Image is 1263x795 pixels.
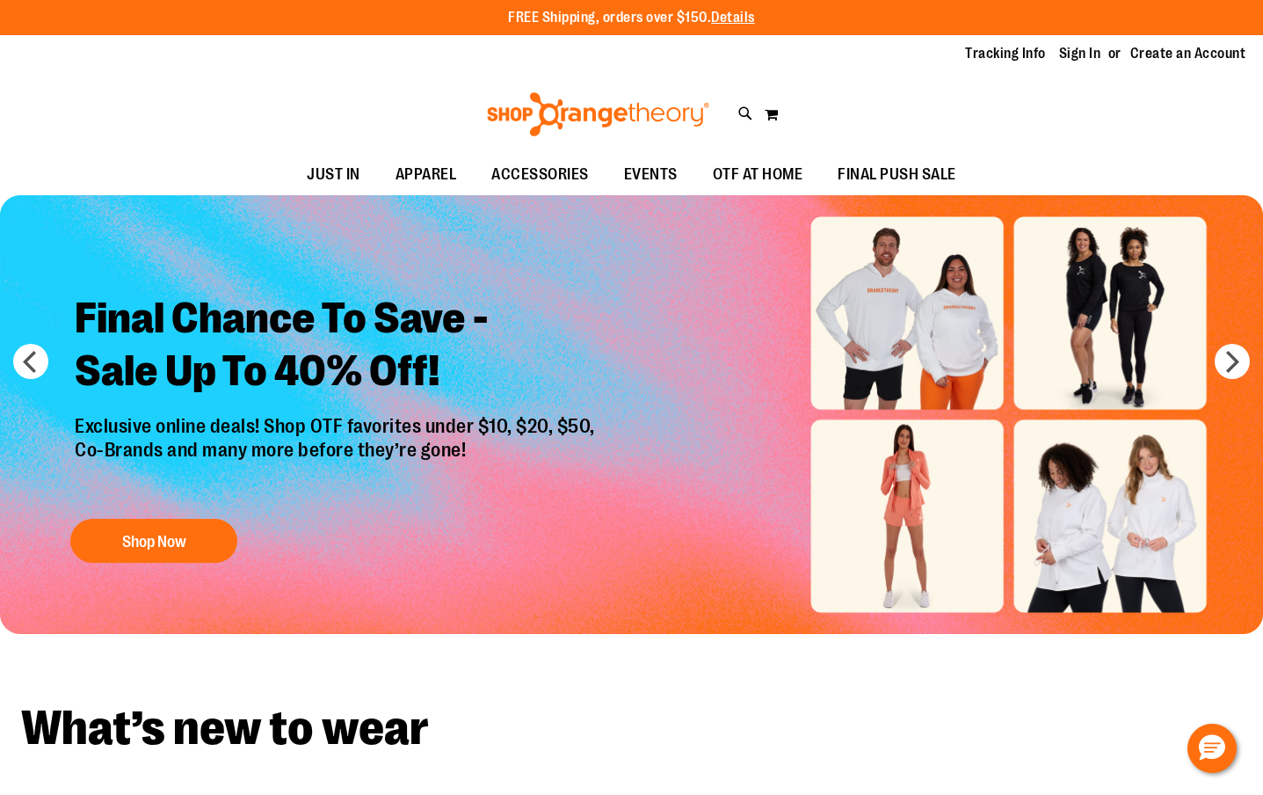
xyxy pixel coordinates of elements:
span: FINAL PUSH SALE [838,155,956,194]
h2: Final Chance To Save - Sale Up To 40% Off! [62,279,613,415]
a: Create an Account [1130,44,1246,63]
a: APPAREL [378,155,475,195]
button: Shop Now [70,519,237,563]
button: prev [13,344,48,379]
a: ACCESSORIES [474,155,606,195]
span: OTF AT HOME [713,155,803,194]
button: Hello, have a question? Let’s chat. [1187,724,1237,773]
a: JUST IN [289,155,378,195]
a: EVENTS [606,155,695,195]
span: EVENTS [624,155,678,194]
a: Details [711,10,755,26]
a: Tracking Info [965,44,1046,63]
a: Sign In [1059,44,1101,63]
h2: What’s new to wear [21,704,1242,753]
a: FINAL PUSH SALE [820,155,974,195]
button: next [1215,344,1250,379]
span: APPAREL [396,155,457,194]
a: Final Chance To Save -Sale Up To 40% Off! Exclusive online deals! Shop OTF favorites under $10, $... [62,279,613,572]
a: OTF AT HOME [695,155,821,195]
p: FREE Shipping, orders over $150. [508,8,755,28]
img: Shop Orangetheory [484,92,712,136]
span: ACCESSORIES [491,155,589,194]
p: Exclusive online deals! Shop OTF favorites under $10, $20, $50, Co-Brands and many more before th... [62,415,613,501]
span: JUST IN [307,155,360,194]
